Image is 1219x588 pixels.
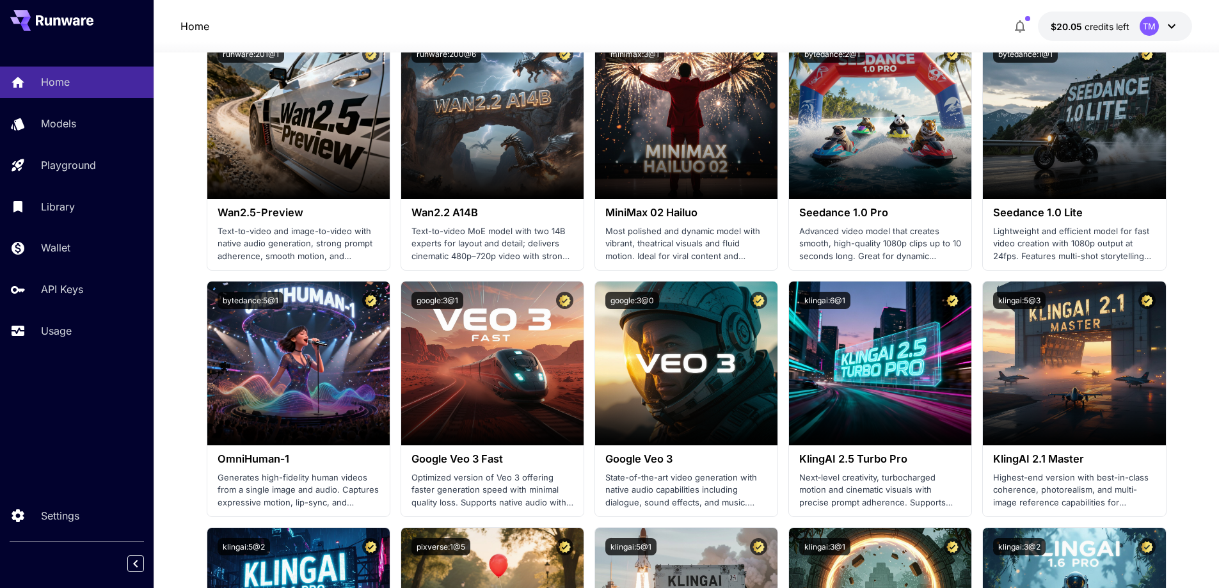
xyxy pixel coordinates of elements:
[1138,538,1156,555] button: Certified Model – Vetted for best performance and includes a commercial license.
[411,453,573,465] h3: Google Veo 3 Fast
[180,19,209,34] a: Home
[411,538,470,555] button: pixverse:1@5
[207,35,390,199] img: alt
[1138,45,1156,63] button: Certified Model – Vetted for best performance and includes a commercial license.
[605,45,664,63] button: minimax:3@1
[556,538,573,555] button: Certified Model – Vetted for best performance and includes a commercial license.
[127,555,144,572] button: Collapse sidebar
[1085,21,1129,32] span: credits left
[362,538,379,555] button: Certified Model – Vetted for best performance and includes a commercial license.
[218,453,379,465] h3: OmniHuman‑1
[944,45,961,63] button: Certified Model – Vetted for best performance and includes a commercial license.
[411,225,573,263] p: Text-to-video MoE model with two 14B experts for layout and detail; delivers cinematic 480p–720p ...
[207,282,390,445] img: alt
[411,292,463,309] button: google:3@1
[556,45,573,63] button: Certified Model – Vetted for best performance and includes a commercial license.
[362,45,379,63] button: Certified Model – Vetted for best performance and includes a commercial license.
[411,207,573,219] h3: Wan2.2 A14B
[41,323,72,338] p: Usage
[993,453,1155,465] h3: KlingAI 2.1 Master
[1138,292,1156,309] button: Certified Model – Vetted for best performance and includes a commercial license.
[218,45,284,63] button: runware:201@1
[218,292,283,309] button: bytedance:5@1
[799,45,865,63] button: bytedance:2@1
[983,35,1165,199] img: alt
[41,74,70,90] p: Home
[218,472,379,509] p: Generates high-fidelity human videos from a single image and audio. Captures expressive motion, l...
[605,472,767,509] p: State-of-the-art video generation with native audio capabilities including dialogue, sound effect...
[605,538,657,555] button: klingai:5@1
[799,472,961,509] p: Next‑level creativity, turbocharged motion and cinematic visuals with precise prompt adherence. S...
[362,292,379,309] button: Certified Model – Vetted for best performance and includes a commercial license.
[1038,12,1192,41] button: $20.05TM
[799,225,961,263] p: Advanced video model that creates smooth, high-quality 1080p clips up to 10 seconds long. Great f...
[993,292,1046,309] button: klingai:5@3
[41,116,76,131] p: Models
[1140,17,1159,36] div: TM
[750,45,767,63] button: Certified Model – Vetted for best performance and includes a commercial license.
[789,282,971,445] img: alt
[799,453,961,465] h3: KlingAI 2.5 Turbo Pro
[605,225,767,263] p: Most polished and dynamic model with vibrant, theatrical visuals and fluid motion. Ideal for vira...
[993,472,1155,509] p: Highest-end version with best-in-class coherence, photorealism, and multi-image reference capabil...
[41,157,96,173] p: Playground
[218,538,270,555] button: klingai:5@2
[180,19,209,34] nav: breadcrumb
[605,207,767,219] h3: MiniMax 02 Hailuo
[605,292,659,309] button: google:3@0
[137,552,154,575] div: Collapse sidebar
[401,35,584,199] img: alt
[799,538,850,555] button: klingai:3@1
[944,538,961,555] button: Certified Model – Vetted for best performance and includes a commercial license.
[595,282,777,445] img: alt
[218,225,379,263] p: Text-to-video and image-to-video with native audio generation, strong prompt adherence, smooth mo...
[595,35,777,199] img: alt
[993,538,1046,555] button: klingai:3@2
[789,35,971,199] img: alt
[218,207,379,219] h3: Wan2.5-Preview
[799,292,850,309] button: klingai:6@1
[799,207,961,219] h3: Seedance 1.0 Pro
[993,45,1058,63] button: bytedance:1@1
[983,282,1165,445] img: alt
[1051,21,1085,32] span: $20.05
[411,45,481,63] button: runware:200@6
[401,282,584,445] img: alt
[41,240,70,255] p: Wallet
[1051,20,1129,33] div: $20.05
[750,292,767,309] button: Certified Model – Vetted for best performance and includes a commercial license.
[41,508,79,523] p: Settings
[411,472,573,509] p: Optimized version of Veo 3 offering faster generation speed with minimal quality loss. Supports n...
[993,207,1155,219] h3: Seedance 1.0 Lite
[41,199,75,214] p: Library
[944,292,961,309] button: Certified Model – Vetted for best performance and includes a commercial license.
[41,282,83,297] p: API Keys
[750,538,767,555] button: Certified Model – Vetted for best performance and includes a commercial license.
[993,225,1155,263] p: Lightweight and efficient model for fast video creation with 1080p output at 24fps. Features mult...
[556,292,573,309] button: Certified Model – Vetted for best performance and includes a commercial license.
[605,453,767,465] h3: Google Veo 3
